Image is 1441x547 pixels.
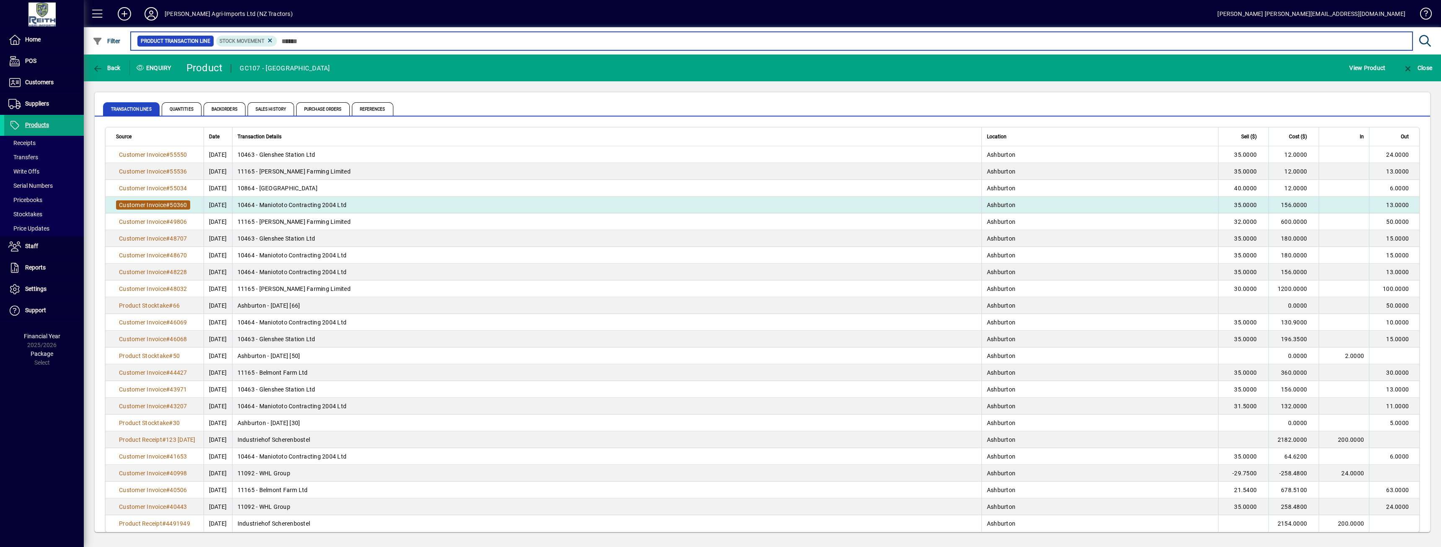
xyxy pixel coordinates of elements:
span: Customer Invoice [119,185,166,192]
span: Product Stocktake [119,353,169,359]
span: Ashburton [987,302,1015,309]
span: Customer Invoice [119,503,166,510]
span: Ashburton [987,369,1015,376]
a: Product Receipt#4491949 [116,519,193,528]
td: Ashburton - [DATE] [66] [232,297,981,314]
div: [PERSON_NAME] [PERSON_NAME][EMAIL_ADDRESS][DOMAIN_NAME] [1217,7,1405,21]
span: 48707 [170,235,187,242]
span: 6.0000 [1390,185,1409,192]
td: 1200.0000 [1268,280,1319,297]
span: Customer Invoice [119,403,166,410]
td: [DATE] [204,482,232,498]
span: Customer Invoice [119,151,166,158]
td: [DATE] [204,180,232,197]
span: 63.0000 [1386,487,1409,493]
span: # [162,520,166,527]
span: View Product [1349,61,1385,75]
td: 0.0000 [1268,347,1319,364]
span: Customer Invoice [119,319,166,326]
span: Ashburton [987,386,1015,393]
a: Customer Invoice#48670 [116,251,190,260]
td: 10864 - [GEOGRAPHIC_DATA] [232,180,981,197]
span: Ashburton [987,453,1015,460]
td: [DATE] [204,297,232,314]
span: Customer Invoice [119,487,166,493]
a: Transfers [4,150,84,164]
span: 11.0000 [1386,403,1409,410]
span: # [166,336,170,342]
span: Product Receipt [119,436,162,443]
span: 4491949 [166,520,190,527]
span: 48032 [170,285,187,292]
a: Customer Invoice#46068 [116,334,190,344]
span: # [166,403,170,410]
span: 66 [173,302,180,309]
span: 15.0000 [1386,235,1409,242]
span: In [1360,132,1364,141]
td: 35.0000 [1218,230,1268,247]
td: 132.0000 [1268,398,1319,415]
a: Customer Invoice#40998 [116,469,190,478]
td: 32.0000 [1218,213,1268,230]
span: Customer Invoice [119,252,166,259]
td: 10464 - Maniototo Contracting 2004 Ltd [232,264,981,280]
span: # [166,151,170,158]
td: 11092 - WHL Group [232,465,981,482]
span: Customer Invoice [119,168,166,175]
a: Product Stocktake#30 [116,418,183,428]
span: Purchase Orders [296,102,350,116]
span: 50360 [170,202,187,208]
span: Ashburton [987,353,1015,359]
span: Transfers [8,154,38,161]
span: # [166,503,170,510]
a: Product Stocktake#50 [116,351,183,360]
span: Close [1403,65,1432,71]
button: Back [90,60,123,75]
td: 10464 - Maniototo Contracting 2004 Ltd [232,398,981,415]
a: Reports [4,257,84,278]
div: GC107 - [GEOGRAPHIC_DATA] [240,62,330,75]
span: Ashburton [987,520,1015,527]
span: 24.0000 [1341,470,1364,477]
td: 35.0000 [1218,364,1268,381]
a: Customer Invoice#43971 [116,385,190,394]
div: Cost ($) [1274,132,1314,141]
span: # [169,420,173,426]
span: Ashburton [987,470,1015,477]
span: # [166,285,170,292]
span: 44427 [170,369,187,376]
td: 180.0000 [1268,247,1319,264]
td: 35.0000 [1218,163,1268,180]
td: 64.6200 [1268,448,1319,465]
span: Stocktakes [8,211,42,218]
span: # [169,302,173,309]
span: 123 [DATE] [166,436,196,443]
a: Customer Invoice#43207 [116,402,190,411]
span: 48670 [170,252,187,259]
button: Close [1401,60,1434,75]
button: Profile [138,6,165,21]
app-page-header-button: Back [84,60,130,75]
td: Industriehof Scherenbostel [232,431,981,448]
mat-chip: Product Transaction Type: Stock movement [216,36,277,47]
span: Ashburton [987,436,1015,443]
span: 30.0000 [1386,369,1409,376]
div: Product [186,61,223,75]
span: 15.0000 [1386,252,1409,259]
td: Ashburton - [DATE] [50] [232,347,981,364]
div: [PERSON_NAME] Agri-Imports Ltd (NZ Tractors) [165,7,293,21]
span: Ashburton [987,218,1015,225]
span: 55034 [170,185,187,192]
td: -258.4800 [1268,465,1319,482]
td: 11165 - [PERSON_NAME] Farming Limited [232,213,981,230]
a: Customer Invoice#50360 [116,200,190,210]
span: 200.0000 [1338,520,1364,527]
span: # [166,487,170,493]
span: Product Stocktake [119,420,169,426]
span: # [166,185,170,192]
span: Ashburton [987,269,1015,275]
span: # [166,453,170,460]
span: 50 [173,353,180,359]
span: # [166,369,170,376]
td: [DATE] [204,247,232,264]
